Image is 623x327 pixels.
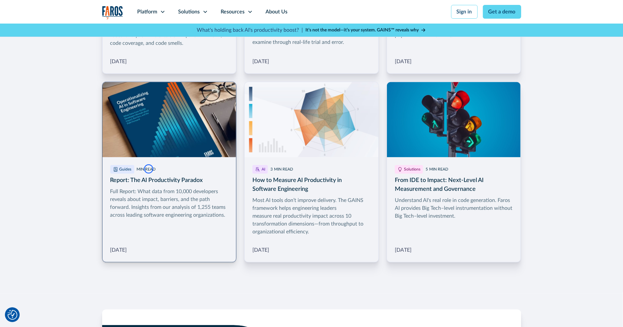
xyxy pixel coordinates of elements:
h3: How to Measure AI Productivity in Software Engineering [252,176,371,194]
h3: From IDE to Impact: Next-Level AI Measurement and Governance [395,176,513,194]
div: Platform [137,8,157,16]
button: Cookie Settings [8,310,17,320]
div: [DATE] [252,58,269,65]
a: It’s not the model—it’s your system. GAINS™ reveals why [306,27,426,34]
div: [DATE] [395,58,412,65]
div: 5 [426,166,428,172]
div: [DATE] [110,58,127,65]
img: Logo of the analytics and reporting company Faros. [102,6,123,19]
p: What's holding back AI's productivity boost? | [197,26,303,34]
a: More Blog Link [102,82,237,262]
div: MIN READ [274,166,293,172]
div: Resources [221,8,245,16]
div: [DATE] [395,246,412,254]
a: Sign in [451,5,478,19]
img: AI [255,167,260,172]
a: home [102,6,123,19]
a: Get a demo [483,5,521,19]
img: Solutions [397,167,403,172]
div: 3 [270,166,273,172]
div: [DATE] [252,246,269,254]
div: Most AI tools don’t improve delivery. The GAINS framework helps engineering leaders measure real ... [252,196,371,236]
div: Solutions [404,166,420,172]
img: Revisit consent button [8,310,17,320]
div: MIN READ [429,166,448,172]
div: Understand AI's real role in code generation. Faros AI provides Big Tech–level instrumentation wi... [395,196,513,220]
strong: It’s not the model—it’s your system. GAINS™ reveals why [306,28,419,32]
div: Solutions [178,8,200,16]
div: AI [262,166,265,172]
